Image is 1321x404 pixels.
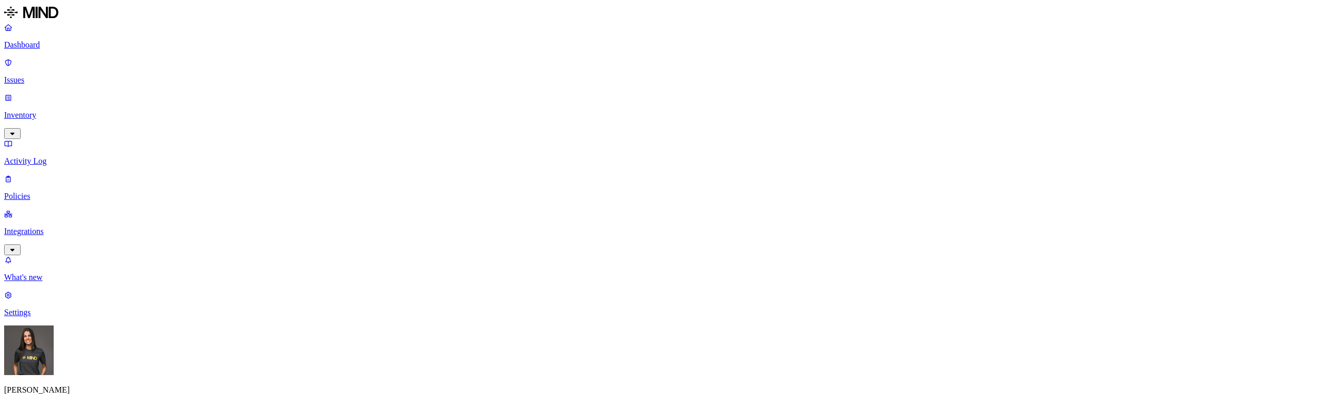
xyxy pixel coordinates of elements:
p: Activity Log [4,157,1317,166]
p: What's new [4,273,1317,282]
p: Integrations [4,227,1317,236]
img: Gal Cohen [4,325,54,375]
p: Policies [4,192,1317,201]
p: Inventory [4,111,1317,120]
p: Issues [4,75,1317,85]
p: Dashboard [4,40,1317,50]
p: Settings [4,308,1317,317]
img: MIND [4,4,58,21]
